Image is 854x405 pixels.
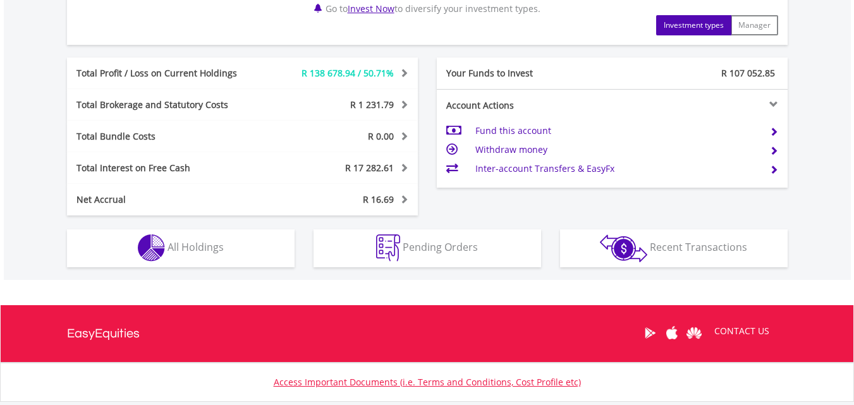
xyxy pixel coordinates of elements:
div: Total Bundle Costs [67,130,272,143]
img: pending_instructions-wht.png [376,234,400,262]
span: R 17 282.61 [345,162,394,174]
span: R 138 678.94 / 50.71% [302,67,394,79]
a: Huawei [683,313,705,353]
button: Manager [731,15,778,35]
button: Investment types [656,15,731,35]
span: Recent Transactions [650,240,747,254]
a: CONTACT US [705,313,778,349]
span: All Holdings [168,240,224,254]
span: Pending Orders [403,240,478,254]
span: R 16.69 [363,193,394,205]
a: EasyEquities [67,305,140,362]
img: holdings-wht.png [138,234,165,262]
button: All Holdings [67,229,295,267]
div: Total Profit / Loss on Current Holdings [67,67,272,80]
span: R 107 052.85 [721,67,775,79]
a: Invest Now [348,3,394,15]
div: Account Actions [437,99,613,112]
button: Recent Transactions [560,229,788,267]
td: Inter-account Transfers & EasyFx [475,159,759,178]
button: Pending Orders [314,229,541,267]
a: Access Important Documents (i.e. Terms and Conditions, Cost Profile etc) [274,376,581,388]
div: Total Interest on Free Cash [67,162,272,174]
a: Apple [661,313,683,353]
td: Withdraw money [475,140,759,159]
span: R 0.00 [368,130,394,142]
img: transactions-zar-wht.png [600,234,647,262]
div: Total Brokerage and Statutory Costs [67,99,272,111]
span: R 1 231.79 [350,99,394,111]
div: Net Accrual [67,193,272,206]
a: Google Play [639,313,661,353]
td: Fund this account [475,121,759,140]
div: Your Funds to Invest [437,67,613,80]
